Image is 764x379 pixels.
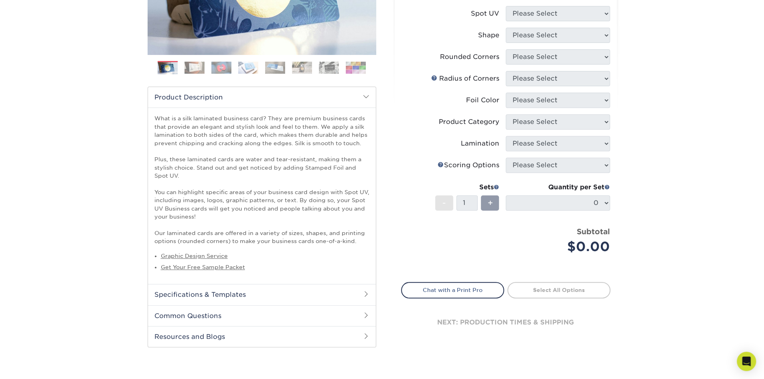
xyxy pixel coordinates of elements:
p: What is a silk laminated business card? They are premium business cards that provide an elegant a... [154,114,369,245]
div: Product Category [439,117,499,127]
div: Quantity per Set [506,182,610,192]
img: Business Cards 02 [184,61,205,74]
img: Business Cards 04 [238,61,258,74]
span: + [487,197,492,209]
div: $0.00 [512,237,610,256]
div: Sets [435,182,499,192]
div: Scoring Options [438,160,499,170]
img: Business Cards 05 [265,61,285,74]
div: Rounded Corners [440,52,499,62]
img: Business Cards 03 [211,61,231,74]
a: Select All Options [507,282,610,298]
div: Shape [478,30,499,40]
h2: Product Description [148,87,376,107]
img: Business Cards 01 [158,58,178,78]
h2: Specifications & Templates [148,284,376,305]
strong: Subtotal [577,227,610,236]
div: Open Intercom Messenger [737,352,756,371]
div: Spot UV [471,9,499,18]
img: Business Cards 07 [319,61,339,74]
div: next: production times & shipping [401,298,610,347]
a: Get Your Free Sample Packet [161,264,245,270]
a: Chat with a Print Pro [401,282,504,298]
img: Business Cards 06 [292,61,312,74]
div: Radius of Corners [431,74,499,83]
div: Lamination [461,139,499,148]
a: Graphic Design Service [161,253,228,259]
img: Business Cards 08 [346,61,366,74]
h2: Common Questions [148,305,376,326]
div: Foil Color [466,95,499,105]
span: - [442,197,446,209]
h2: Resources and Blogs [148,326,376,347]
